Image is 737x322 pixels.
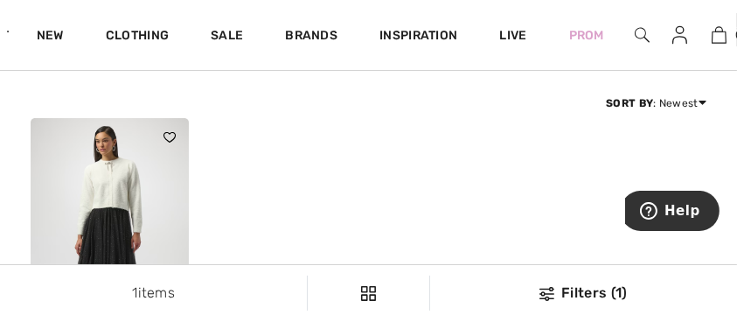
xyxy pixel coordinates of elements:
img: search the website [635,24,650,45]
a: 0 [702,24,736,45]
img: heart_black_full.svg [163,132,176,143]
span: Inspiration [379,28,457,46]
a: Prom [569,26,604,45]
span: 1 [132,284,137,301]
iframe: Opens a widget where you can find more information [625,191,720,234]
img: Filters [361,286,376,301]
img: 1ère Avenue [7,14,9,49]
strong: Sort By [606,97,653,109]
a: Clothing [106,28,169,46]
a: Brands [285,28,337,46]
a: Sign In [658,24,701,46]
a: New [37,28,64,46]
a: Live [499,26,526,45]
div: : Newest [606,95,706,111]
img: My Bag [712,24,727,45]
a: Sale [211,28,243,46]
div: Filters (1) [441,283,727,304]
img: My Info [672,24,687,45]
img: Filters [539,287,554,301]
